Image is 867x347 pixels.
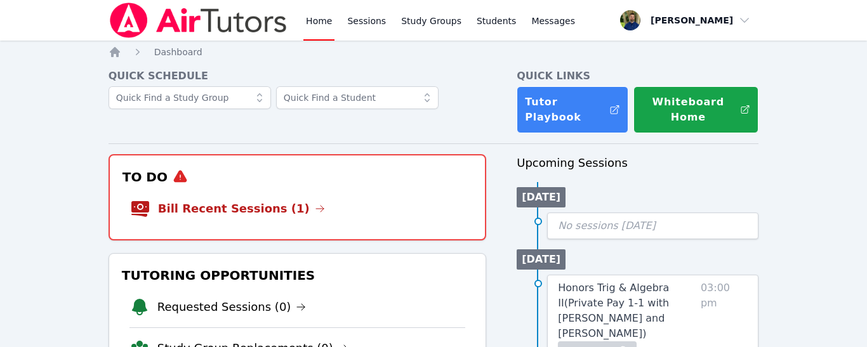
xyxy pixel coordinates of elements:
h4: Quick Schedule [109,69,487,84]
h3: To Do [120,166,475,188]
a: Honors Trig & Algebra II(Private Pay 1-1 with [PERSON_NAME] and [PERSON_NAME]) [558,280,696,341]
span: Honors Trig & Algebra II ( Private Pay 1-1 with [PERSON_NAME] and [PERSON_NAME] ) [558,282,669,339]
a: Requested Sessions (0) [157,298,307,316]
a: Tutor Playbook [517,86,628,133]
span: No sessions [DATE] [558,219,656,232]
h3: Upcoming Sessions [517,154,758,172]
li: [DATE] [517,187,566,207]
a: Bill Recent Sessions (1) [158,200,325,218]
input: Quick Find a Study Group [109,86,271,109]
a: Dashboard [154,46,202,58]
h4: Quick Links [517,69,758,84]
button: Whiteboard Home [633,86,758,133]
img: Air Tutors [109,3,288,38]
span: Dashboard [154,47,202,57]
input: Quick Find a Student [276,86,439,109]
span: Messages [531,15,575,27]
h3: Tutoring Opportunities [119,264,476,287]
nav: Breadcrumb [109,46,759,58]
li: [DATE] [517,249,566,270]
